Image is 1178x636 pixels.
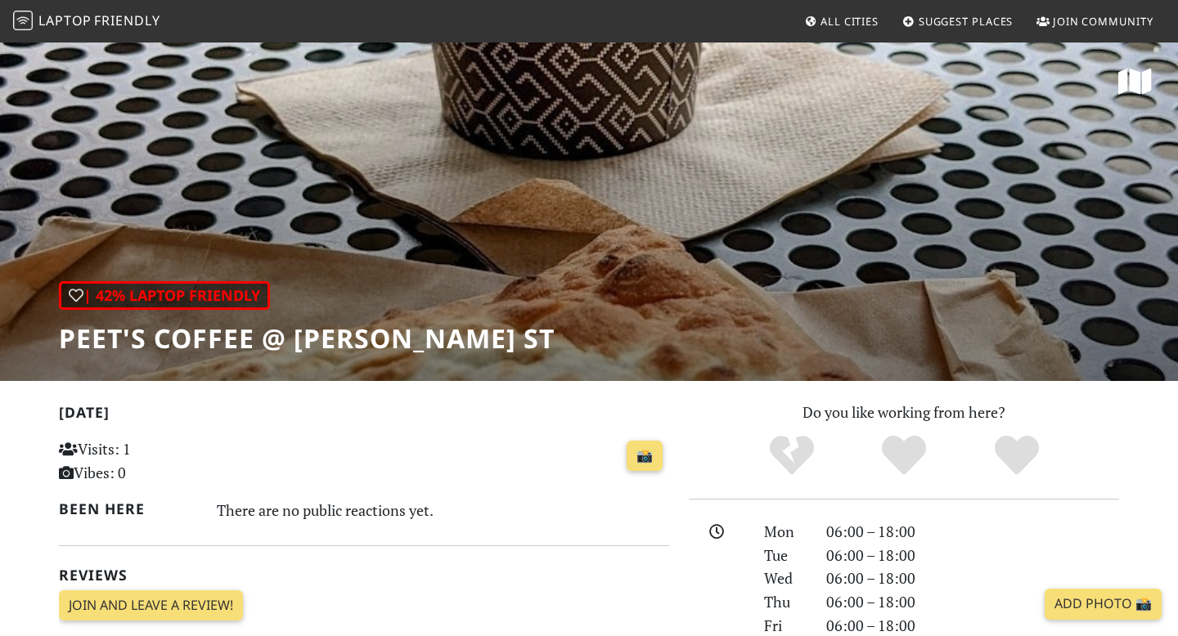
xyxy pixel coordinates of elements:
p: Visits: 1 Vibes: 0 [59,437,250,485]
a: Join and leave a review! [59,590,243,621]
span: Join Community [1053,14,1153,29]
span: Friendly [94,11,160,29]
span: Laptop [38,11,92,29]
h2: Reviews [59,567,669,584]
a: Suggest Places [896,7,1020,36]
div: Definitely! [960,433,1073,478]
div: Mon [754,520,816,544]
div: No [735,433,848,478]
div: Wed [754,567,816,590]
a: All Cities [798,7,885,36]
span: All Cities [821,14,879,29]
span: Suggest Places [919,14,1014,29]
a: Add Photo 📸 [1045,589,1162,620]
div: 06:00 – 18:00 [816,544,1129,567]
a: 📸 [627,441,663,472]
div: There are no public reactions yet. [217,497,670,523]
div: Tue [754,544,816,567]
div: Yes [848,433,960,478]
a: Join Community [1030,7,1160,36]
h1: Peet's Coffee @ [PERSON_NAME] St [59,323,555,354]
p: Do you like working from here? [689,401,1119,424]
div: 06:00 – 18:00 [816,567,1129,590]
h2: [DATE] [59,404,669,428]
div: Thu [754,590,816,614]
div: | 42% Laptop Friendly [59,281,270,310]
img: LaptopFriendly [13,11,33,30]
a: LaptopFriendly LaptopFriendly [13,7,160,36]
div: 06:00 – 18:00 [816,590,1129,614]
h2: Been here [59,500,197,517]
div: 06:00 – 18:00 [816,520,1129,544]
